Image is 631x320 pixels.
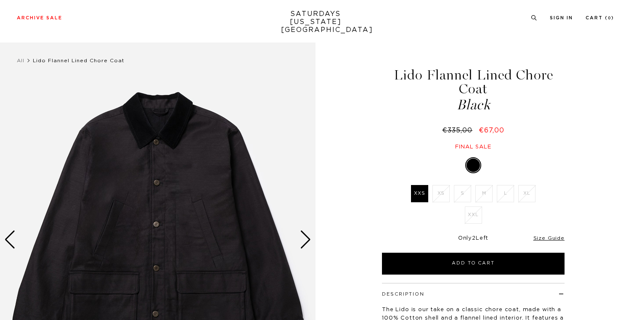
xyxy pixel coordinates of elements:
small: 0 [608,16,611,20]
label: XXS [411,185,428,202]
a: Cart (0) [586,16,614,20]
span: Black [381,98,566,112]
button: Description [382,292,424,296]
div: Next slide [300,230,311,249]
span: 2 [472,235,476,241]
a: Sign In [550,16,573,20]
a: SATURDAYS[US_STATE][GEOGRAPHIC_DATA] [281,10,350,34]
div: Only Left [382,235,565,242]
div: Final sale [381,143,566,151]
div: Previous slide [4,230,16,249]
button: Add to Cart [382,253,565,275]
span: €67,00 [479,127,504,134]
span: Lido Flannel Lined Chore Coat [33,58,125,63]
a: Size Guide [533,235,565,241]
a: All [17,58,24,63]
del: €335,00 [442,127,476,134]
h1: Lido Flannel Lined Chore Coat [381,68,566,112]
a: Archive Sale [17,16,62,20]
